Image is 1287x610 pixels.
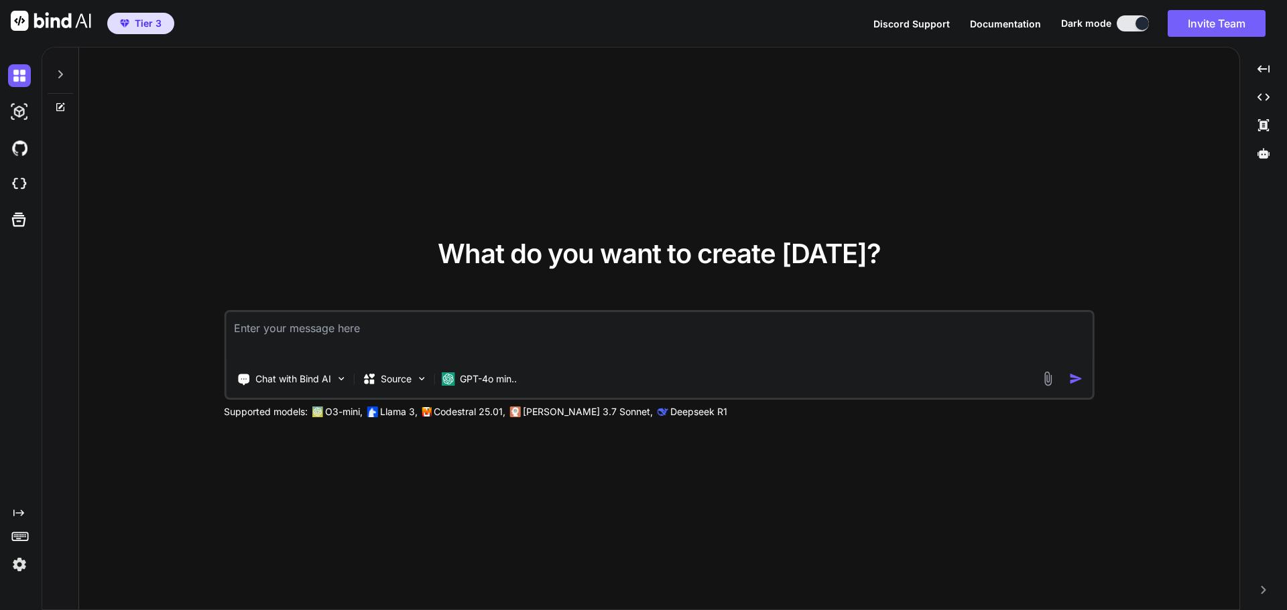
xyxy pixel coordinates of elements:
img: Llama2 [367,406,377,417]
img: darkAi-studio [8,100,31,123]
img: premium [120,19,129,27]
img: Bind AI [11,11,91,31]
p: Source [381,372,412,386]
img: githubDark [8,137,31,159]
img: claude [657,406,668,417]
span: Discord Support [873,18,950,29]
img: GPT-4 [312,406,322,417]
span: Documentation [970,18,1041,29]
span: Dark mode [1061,17,1111,30]
img: settings [8,553,31,576]
p: Llama 3, [380,405,418,418]
img: Mistral-AI [422,407,431,416]
img: claude [509,406,520,417]
button: Discord Support [873,17,950,31]
button: Invite Team [1168,10,1266,37]
span: What do you want to create [DATE]? [438,237,881,270]
p: O3-mini, [325,405,363,418]
button: Documentation [970,17,1041,31]
img: Pick Models [416,373,427,384]
p: Codestral 25.01, [434,405,505,418]
span: Tier 3 [135,17,162,30]
img: darkChat [8,64,31,87]
p: [PERSON_NAME] 3.7 Sonnet, [523,405,653,418]
p: Supported models: [224,405,308,418]
img: attachment [1040,371,1056,386]
p: GPT-4o min.. [460,372,517,386]
img: GPT-4o mini [441,372,454,386]
img: Pick Tools [335,373,347,384]
p: Chat with Bind AI [255,372,331,386]
p: Deepseek R1 [670,405,727,418]
button: premiumTier 3 [107,13,174,34]
img: icon [1069,372,1083,386]
img: cloudideIcon [8,173,31,196]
